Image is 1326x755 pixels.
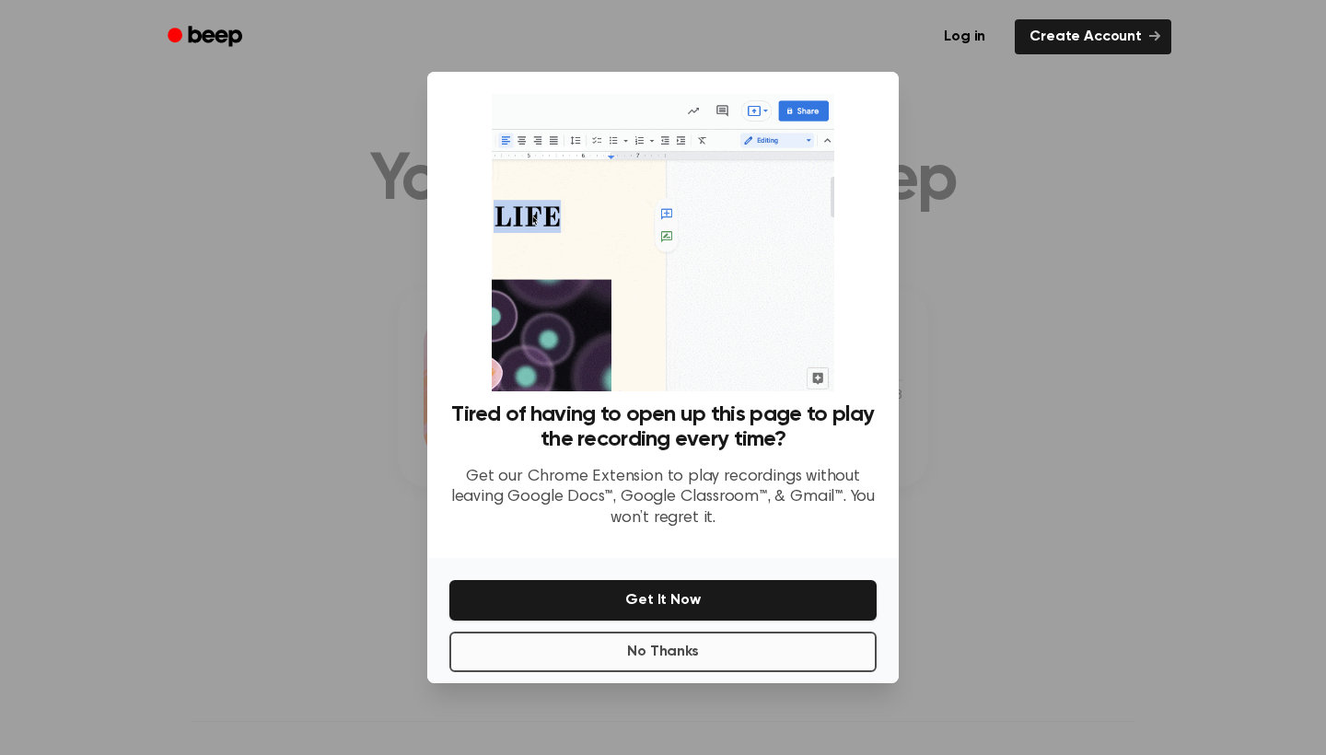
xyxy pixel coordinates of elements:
[155,19,259,55] a: Beep
[925,16,1004,58] a: Log in
[492,94,833,391] img: Beep extension in action
[449,580,877,621] button: Get It Now
[1015,19,1171,54] a: Create Account
[449,467,877,529] p: Get our Chrome Extension to play recordings without leaving Google Docs™, Google Classroom™, & Gm...
[449,402,877,452] h3: Tired of having to open up this page to play the recording every time?
[449,632,877,672] button: No Thanks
